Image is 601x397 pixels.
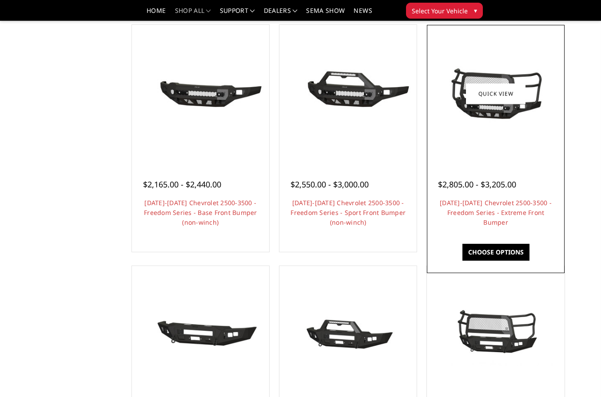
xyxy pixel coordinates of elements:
[440,198,552,226] a: [DATE]-[DATE] Chevrolet 2500-3500 - Freedom Series - Extreme Front Bumper
[282,303,414,365] img: 2024-2025 Chevrolet 2500-3500 - A2 Series - Sport Front Bumper (winch mount)
[406,3,483,19] button: Select Your Vehicle
[429,63,562,125] img: 2024-2025 Chevrolet 2500-3500 - Freedom Series - Extreme Front Bumper
[147,8,166,20] a: Home
[412,6,468,16] span: Select Your Vehicle
[144,198,257,226] a: [DATE]-[DATE] Chevrolet 2500-3500 - Freedom Series - Base Front Bumper (non-winch)
[429,303,562,365] img: 2024-2025 Chevrolet 2500-3500 - A2 Series - Extreme Front Bumper (winch mount)
[134,303,267,365] img: 2024-2025 Chevrolet 2500-3500 - A2 Series - Base Front Bumper (winch mount)
[306,8,345,20] a: SEMA Show
[474,6,477,15] span: ▾
[134,27,267,160] a: 2024-2025 Chevrolet 2500-3500 - Freedom Series - Base Front Bumper (non-winch)
[264,8,298,20] a: Dealers
[429,27,562,160] a: 2024-2025 Chevrolet 2500-3500 - Freedom Series - Extreme Front Bumper
[143,179,221,190] span: $2,165.00 - $2,440.00
[291,179,369,190] span: $2,550.00 - $3,000.00
[438,179,516,190] span: $2,805.00 - $3,205.00
[220,8,255,20] a: Support
[282,63,414,125] img: 2024-2025 Chevrolet 2500-3500 - Freedom Series - Sport Front Bumper (non-winch)
[134,63,267,125] img: 2024-2025 Chevrolet 2500-3500 - Freedom Series - Base Front Bumper (non-winch)
[175,8,211,20] a: shop all
[291,198,406,226] a: [DATE]-[DATE] Chevrolet 2500-3500 - Freedom Series - Sport Front Bumper (non-winch)
[282,27,414,160] a: 2024-2025 Chevrolet 2500-3500 - Freedom Series - Sport Front Bumper (non-winch)
[354,8,372,20] a: News
[462,244,529,261] a: Choose Options
[466,83,525,104] a: Quick view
